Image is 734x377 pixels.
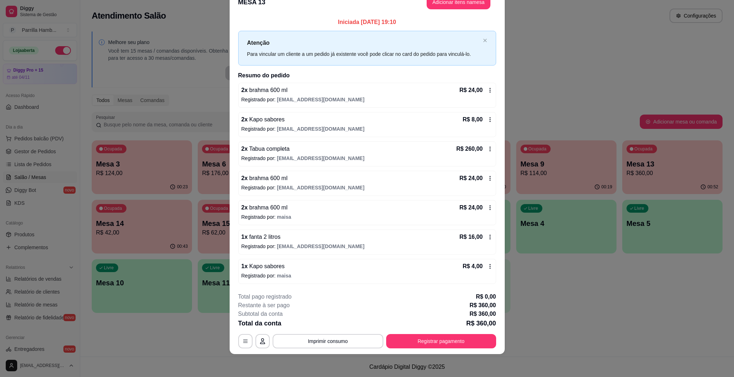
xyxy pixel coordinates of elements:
[277,155,364,161] span: [EMAIL_ADDRESS][DOMAIN_NAME]
[241,243,493,250] p: Registrado por:
[241,213,493,221] p: Registrado por:
[460,86,483,95] p: R$ 24,00
[386,334,496,348] button: Registrar pagamento
[238,71,496,80] h2: Resumo do pedido
[241,184,493,191] p: Registrado por:
[248,175,287,181] span: brahma 600 ml
[460,203,483,212] p: R$ 24,00
[238,318,282,328] p: Total da conta
[238,310,283,318] p: Subtotal da conta
[248,146,289,152] span: Tabua completa
[470,301,496,310] p: R$ 360,00
[483,38,487,43] button: close
[248,234,280,240] span: fanta 2 litros
[241,115,285,124] p: 2 x
[277,243,364,249] span: [EMAIL_ADDRESS][DOMAIN_NAME]
[238,301,290,310] p: Restante à ser pago
[248,204,287,211] span: brahma 600 ml
[248,116,284,122] span: Kapo sabores
[241,272,493,279] p: Registrado por:
[241,155,493,162] p: Registrado por:
[277,273,291,279] span: maisa
[277,126,364,132] span: [EMAIL_ADDRESS][DOMAIN_NAME]
[241,262,285,271] p: 1 x
[277,185,364,190] span: [EMAIL_ADDRESS][DOMAIN_NAME]
[470,310,496,318] p: R$ 360,00
[248,263,284,269] span: Kapo sabores
[241,233,280,241] p: 1 x
[277,214,291,220] span: maisa
[462,262,483,271] p: R$ 4,00
[238,293,292,301] p: Total pago registrado
[476,293,496,301] p: R$ 0,00
[462,115,483,124] p: R$ 8,00
[460,233,483,241] p: R$ 16,00
[247,38,480,47] p: Atenção
[460,174,483,183] p: R$ 24,00
[248,87,287,93] span: brahma 600 ml
[241,145,290,153] p: 2 x
[456,145,483,153] p: R$ 260,00
[241,125,493,132] p: Registrado por:
[247,50,480,58] div: Para vincular um cliente a um pedido já existente você pode clicar no card do pedido para vinculá...
[466,318,496,328] p: R$ 360,00
[241,174,288,183] p: 2 x
[241,86,288,95] p: 2 x
[241,96,493,103] p: Registrado por:
[241,203,288,212] p: 2 x
[277,97,364,102] span: [EMAIL_ADDRESS][DOMAIN_NAME]
[273,334,383,348] button: Imprimir consumo
[238,18,496,26] p: Iniciada [DATE] 19:10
